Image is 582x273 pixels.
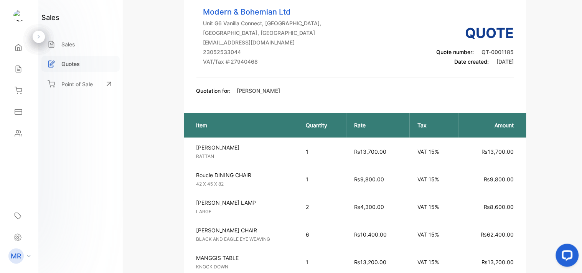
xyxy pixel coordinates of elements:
[484,204,514,210] span: ₨8,600.00
[354,231,387,238] span: ₨10,400.00
[196,181,298,187] p: 42 X 45 X 82
[417,258,451,266] p: VAT 15%
[196,143,298,151] p: [PERSON_NAME]
[354,121,402,129] p: Rate
[482,49,514,55] span: QT-0001185
[417,175,451,183] p: VAT 15%
[417,148,451,156] p: VAT 15%
[61,40,75,48] p: Sales
[306,121,339,129] p: Quantity
[354,176,384,183] span: ₨9,800.00
[550,241,582,273] iframe: LiveChat chat widget
[196,153,298,160] p: RATTAN
[237,87,280,95] p: [PERSON_NAME]
[497,58,514,65] span: [DATE]
[466,121,514,129] p: Amount
[203,38,322,46] p: [EMAIL_ADDRESS][DOMAIN_NAME]
[203,48,322,56] p: 23052533044
[481,231,514,238] span: ₨62,400.00
[196,263,298,270] p: KNOCK DOWN
[482,148,514,155] span: ₨13,700.00
[196,226,298,234] p: [PERSON_NAME] CHAIR
[196,87,231,95] p: Quotation for:
[196,171,298,179] p: Boucle DINING CHAIR
[437,48,514,56] p: Quote number:
[196,208,298,215] p: LARGE
[196,254,298,262] p: MANGGIS TABLE
[41,36,120,52] a: Sales
[61,60,80,68] p: Quotes
[417,230,451,238] p: VAT 15%
[196,199,298,207] p: [PERSON_NAME] LAMP
[203,6,322,18] p: Modern & Bohemian Ltd
[306,148,339,156] p: 1
[306,175,339,183] p: 1
[354,259,386,265] span: ₨13,200.00
[437,58,514,66] p: Date created:
[196,121,290,129] p: Item
[484,176,514,183] span: ₨9,800.00
[41,76,120,92] a: Point of Sale
[13,10,25,21] img: logo
[306,203,339,211] p: 2
[306,258,339,266] p: 1
[61,80,93,88] p: Point of Sale
[417,121,451,129] p: Tax
[203,29,322,37] p: [GEOGRAPHIC_DATA], [GEOGRAPHIC_DATA]
[417,203,451,211] p: VAT 15%
[203,58,322,66] p: VAT/Tax #: 27940468
[11,251,21,261] p: MR
[41,12,59,23] h1: sales
[306,230,339,238] p: 6
[41,56,120,72] a: Quotes
[482,259,514,265] span: ₨13,200.00
[354,204,384,210] span: ₨4,300.00
[196,236,298,243] p: BLACK AND EAGLE EYE WEAVING
[437,23,514,43] h3: Quote
[203,19,322,27] p: Unit G6 Vanilla Connect, [GEOGRAPHIC_DATA],
[354,148,386,155] span: ₨13,700.00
